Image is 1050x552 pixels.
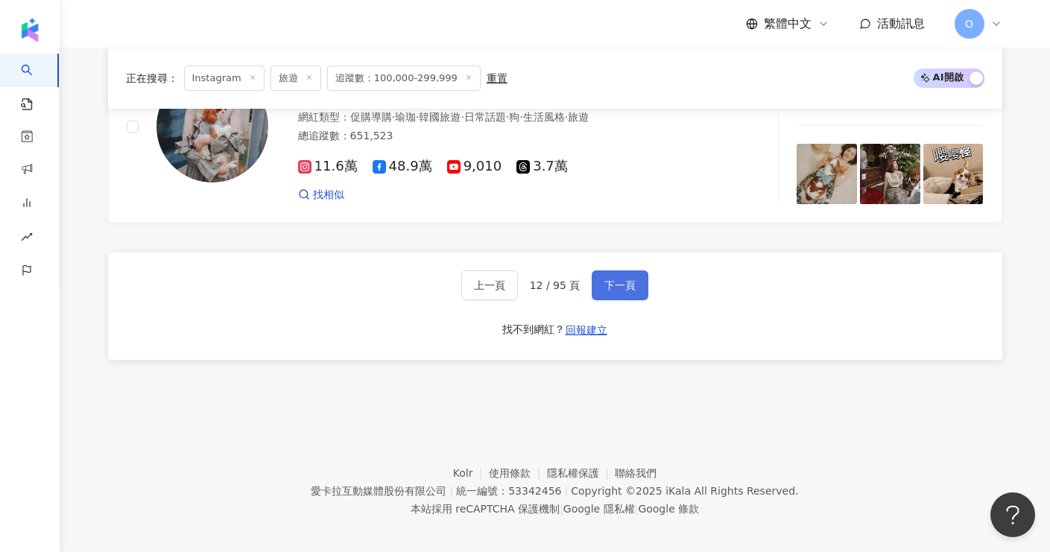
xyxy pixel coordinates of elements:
button: 回報建立 [565,318,608,342]
div: 統一編號：53342456 [456,485,561,497]
a: Kolr [453,467,489,479]
span: 12 / 95 頁 [530,279,581,291]
img: post-image [797,144,857,204]
span: 瑜珈 [395,111,416,123]
span: · [506,111,509,123]
span: 繁體中文 [764,16,812,32]
span: 本站採用 reCAPTCHA 保護機制 [411,500,699,518]
span: 韓國旅遊 [419,111,461,123]
span: 旅遊 [271,66,321,91]
span: 正在搜尋 ： [126,72,178,84]
span: | [449,485,453,497]
span: 狗 [509,111,519,123]
iframe: Help Scout Beacon - Open [990,492,1035,537]
span: 上一頁 [474,279,505,291]
span: 生活風格 [523,111,565,123]
a: iKala [665,485,691,497]
span: | [560,503,563,515]
a: Google 隱私權 [563,503,635,515]
div: 找不到網紅？ [502,323,565,337]
span: 回報建立 [566,324,607,336]
span: 48.9萬 [373,159,432,174]
span: · [392,111,395,123]
span: · [519,111,522,123]
span: | [635,503,639,515]
button: 上一頁 [461,270,518,300]
span: · [461,111,464,123]
span: 日常話題 [464,111,506,123]
span: 找相似 [313,188,344,203]
span: O [965,16,973,32]
span: 促購導購 [350,111,392,123]
img: post-image [860,144,920,204]
span: Instagram [184,66,265,91]
span: | [564,485,568,497]
a: 聯絡我們 [615,467,657,479]
span: 3.7萬 [516,159,568,174]
span: · [565,111,568,123]
span: 活動訊息 [877,16,925,31]
span: 9,010 [447,159,502,174]
span: 旅遊 [568,111,589,123]
span: 11.6萬 [298,159,358,174]
a: KOL Avatar蘇花猴愛敗家[PERSON_NAME]lilian1005Bubble[PERSON_NAME]的優雅生活網紅類型：促購導購·瑜珈·韓國旅遊·日常話題·狗·生活風格·旅遊總追... [108,30,1002,223]
div: 重置 [487,72,507,84]
div: 網紅類型 ： [298,110,713,125]
img: KOL Avatar [156,71,268,183]
a: Google 條款 [638,503,699,515]
span: 追蹤數：100,000-299,999 [327,66,481,91]
a: search [21,54,51,112]
div: 愛卡拉互動媒體股份有限公司 [311,485,446,497]
a: 隱私權保護 [547,467,616,479]
button: 下一頁 [592,270,648,300]
div: 總追蹤數 ： 651,523 [298,129,713,144]
span: rise [21,222,33,256]
a: 使用條款 [489,467,547,479]
span: · [416,111,419,123]
div: Copyright © 2025 All Rights Reserved. [571,485,798,497]
a: 找相似 [298,188,344,203]
img: post-image [923,144,984,204]
span: 下一頁 [604,279,636,291]
img: logo icon [18,18,42,42]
